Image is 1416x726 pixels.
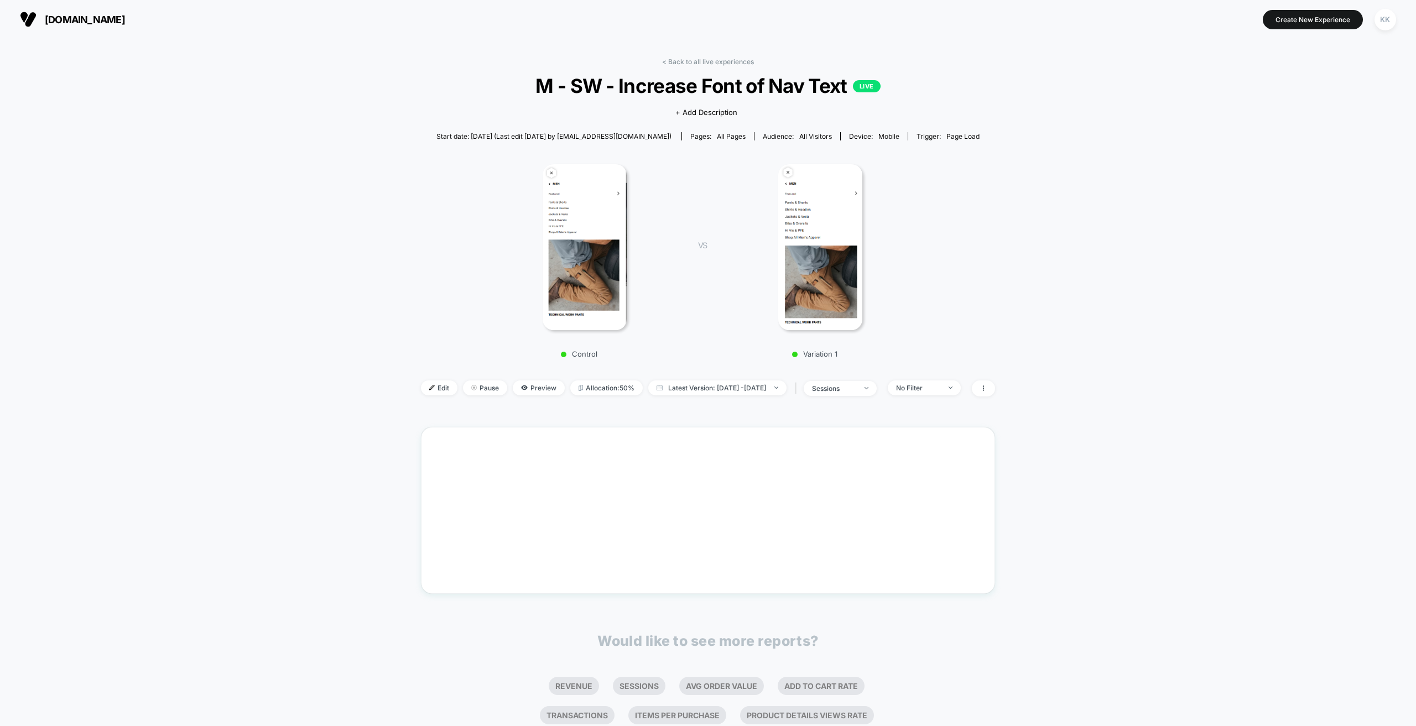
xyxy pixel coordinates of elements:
span: Edit [421,380,457,395]
span: Latest Version: [DATE] - [DATE] [648,380,787,395]
span: All Visitors [799,132,832,140]
span: M - SW - Increase Font of Nav Text [450,74,966,97]
button: Create New Experience [1263,10,1363,29]
p: LIVE [853,80,881,92]
img: end [774,386,778,389]
a: < Back to all live experiences [662,58,754,66]
button: [DOMAIN_NAME] [17,11,128,28]
span: mobile [878,132,899,140]
img: rebalance [579,385,583,391]
span: Pause [463,380,507,395]
div: KK [1375,9,1396,30]
span: VS [698,241,707,250]
span: | [792,380,804,396]
img: end [471,385,477,390]
span: + Add Description [675,107,737,118]
li: Sessions [613,677,665,695]
div: Audience: [763,132,832,140]
img: Control main [543,164,627,330]
div: sessions [812,384,856,393]
p: Control [482,349,676,358]
div: Trigger: [917,132,980,140]
li: Transactions [540,706,615,724]
li: Product Details Views Rate [740,706,874,724]
li: Items Per Purchase [628,706,726,724]
img: end [865,387,868,389]
p: Variation 1 [718,349,912,358]
li: Revenue [549,677,599,695]
img: Visually logo [20,11,37,28]
span: Start date: [DATE] (Last edit [DATE] by [EMAIL_ADDRESS][DOMAIN_NAME]) [436,132,671,140]
div: Pages: [690,132,746,140]
span: Preview [513,380,565,395]
li: Avg Order Value [679,677,764,695]
span: [DOMAIN_NAME] [45,14,125,25]
span: Allocation: 50% [570,380,643,395]
div: No Filter [896,384,940,392]
img: end [949,386,952,389]
p: Would like to see more reports? [597,633,819,649]
span: Page Load [946,132,980,140]
button: KK [1371,8,1399,31]
li: Add To Cart Rate [778,677,865,695]
span: all pages [717,132,746,140]
img: edit [429,385,435,390]
span: Device: [840,132,908,140]
img: Variation 1 main [778,164,863,330]
img: calendar [657,385,663,390]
